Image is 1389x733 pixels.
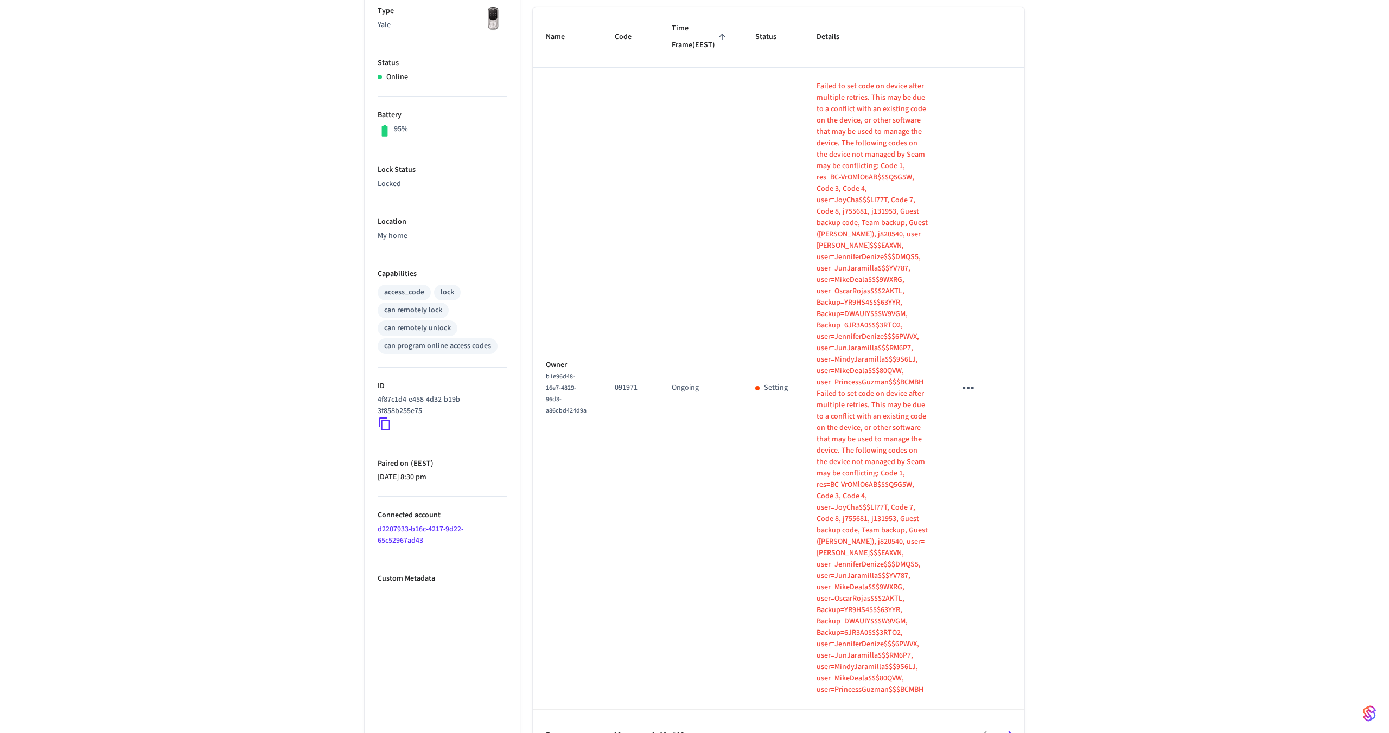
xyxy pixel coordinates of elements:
[546,372,587,415] span: b1e96d48-16e7-4829-96d3-a86cbd424d9a
[817,81,929,388] p: Failed to set code on device after multiple retries. This may be due to a conflict with an existi...
[409,458,434,469] span: ( EEST )
[378,164,507,176] p: Lock Status
[480,5,507,33] img: Yale Assure Touchscreen Wifi Smart Lock, Satin Nickel, Front
[378,573,507,584] p: Custom Metadata
[384,287,424,298] div: access_code
[764,382,788,394] p: Setting
[378,472,507,483] p: [DATE] 8:30 pm
[533,7,1024,709] table: sticky table
[615,29,646,46] span: Code
[378,178,507,190] p: Locked
[546,29,579,46] span: Name
[386,72,408,83] p: Online
[441,287,454,298] div: lock
[378,394,502,417] p: 4f87c1d4-e458-4d32-b19b-3f858b255e75
[672,20,730,54] span: Time Frame(EEST)
[659,68,743,709] td: Ongoing
[378,216,507,228] p: Location
[378,230,507,242] p: My home
[378,57,507,69] p: Status
[817,388,929,696] p: Failed to set code on device after multiple retries. This may be due to a conflict with an existi...
[384,340,491,352] div: can program online access codes
[378,458,507,470] p: Paired on
[378,5,507,17] p: Type
[755,29,791,46] span: Status
[384,305,442,316] div: can remotely lock
[394,124,408,135] p: 95%
[615,382,646,394] p: 091971
[378,381,507,392] p: ID
[378,110,507,121] p: Battery
[817,29,853,46] span: Details
[1363,705,1376,722] img: SeamLogoGradient.69752ec5.svg
[378,20,507,31] p: Yale
[378,524,463,546] a: d2207933-b16c-4217-9d22-65c52967ad43
[378,510,507,521] p: Connected account
[546,359,589,371] p: Owner
[378,268,507,280] p: Capabilities
[384,323,451,334] div: can remotely unlock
